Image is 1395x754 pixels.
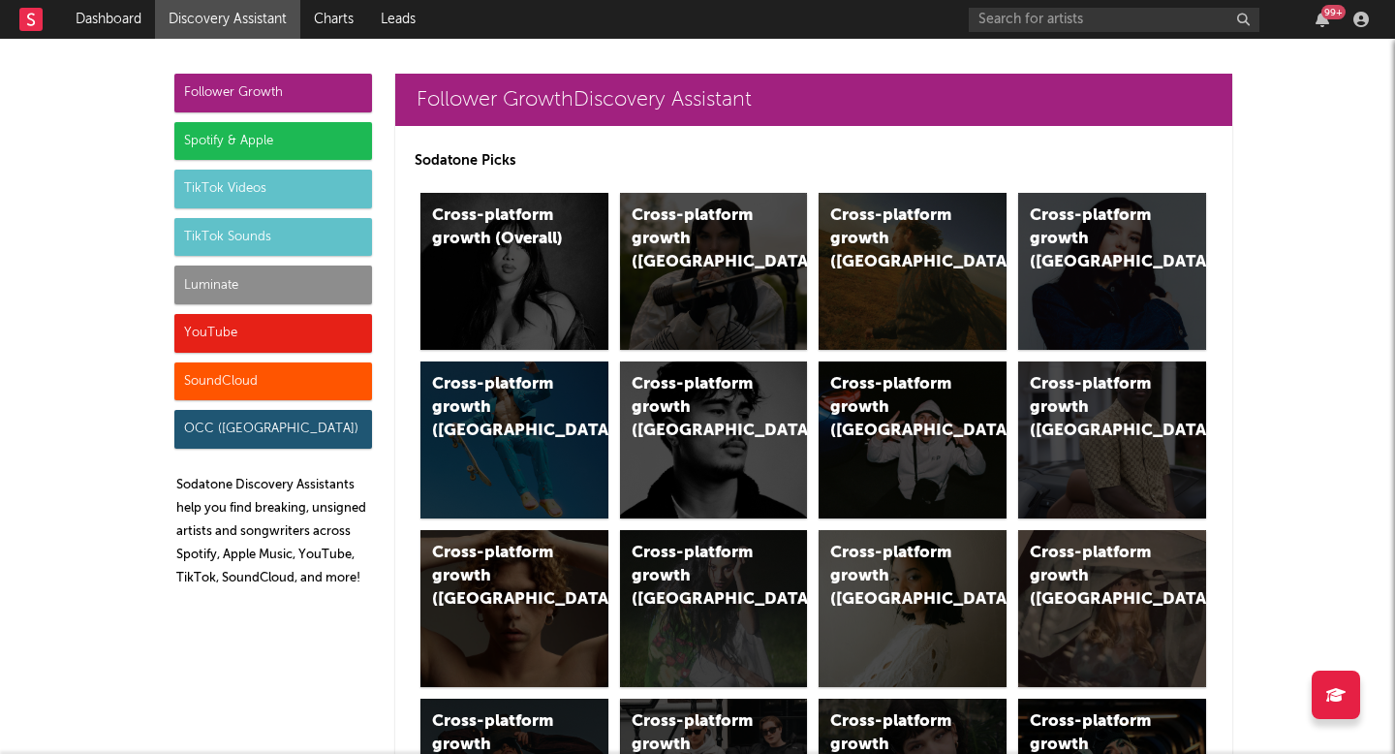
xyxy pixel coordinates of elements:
[420,530,608,687] a: Cross-platform growth ([GEOGRAPHIC_DATA])
[415,149,1213,173] p: Sodatone Picks
[1018,530,1206,687] a: Cross-platform growth ([GEOGRAPHIC_DATA])
[432,373,564,443] div: Cross-platform growth ([GEOGRAPHIC_DATA])
[1030,373,1162,443] div: Cross-platform growth ([GEOGRAPHIC_DATA])
[1030,542,1162,612] div: Cross-platform growth ([GEOGRAPHIC_DATA])
[174,410,372,449] div: OCC ([GEOGRAPHIC_DATA])
[632,204,763,274] div: Cross-platform growth ([GEOGRAPHIC_DATA])
[830,204,962,274] div: Cross-platform growth ([GEOGRAPHIC_DATA])
[174,74,372,112] div: Follower Growth
[1030,204,1162,274] div: Cross-platform growth ([GEOGRAPHIC_DATA])
[632,542,763,612] div: Cross-platform growth ([GEOGRAPHIC_DATA])
[819,361,1007,518] a: Cross-platform growth ([GEOGRAPHIC_DATA]/GSA)
[420,193,608,350] a: Cross-platform growth (Overall)
[830,542,962,612] div: Cross-platform growth ([GEOGRAPHIC_DATA])
[1316,12,1329,27] button: 99+
[830,373,962,443] div: Cross-platform growth ([GEOGRAPHIC_DATA]/GSA)
[819,193,1007,350] a: Cross-platform growth ([GEOGRAPHIC_DATA])
[620,193,808,350] a: Cross-platform growth ([GEOGRAPHIC_DATA])
[174,218,372,257] div: TikTok Sounds
[395,74,1232,126] a: Follower GrowthDiscovery Assistant
[1321,5,1346,19] div: 99 +
[432,204,564,251] div: Cross-platform growth (Overall)
[620,361,808,518] a: Cross-platform growth ([GEOGRAPHIC_DATA])
[176,474,372,590] p: Sodatone Discovery Assistants help you find breaking, unsigned artists and songwriters across Spo...
[819,530,1007,687] a: Cross-platform growth ([GEOGRAPHIC_DATA])
[1018,361,1206,518] a: Cross-platform growth ([GEOGRAPHIC_DATA])
[432,542,564,612] div: Cross-platform growth ([GEOGRAPHIC_DATA])
[969,8,1259,32] input: Search for artists
[420,361,608,518] a: Cross-platform growth ([GEOGRAPHIC_DATA])
[174,122,372,161] div: Spotify & Apple
[174,362,372,401] div: SoundCloud
[632,373,763,443] div: Cross-platform growth ([GEOGRAPHIC_DATA])
[174,170,372,208] div: TikTok Videos
[620,530,808,687] a: Cross-platform growth ([GEOGRAPHIC_DATA])
[174,266,372,304] div: Luminate
[1018,193,1206,350] a: Cross-platform growth ([GEOGRAPHIC_DATA])
[174,314,372,353] div: YouTube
